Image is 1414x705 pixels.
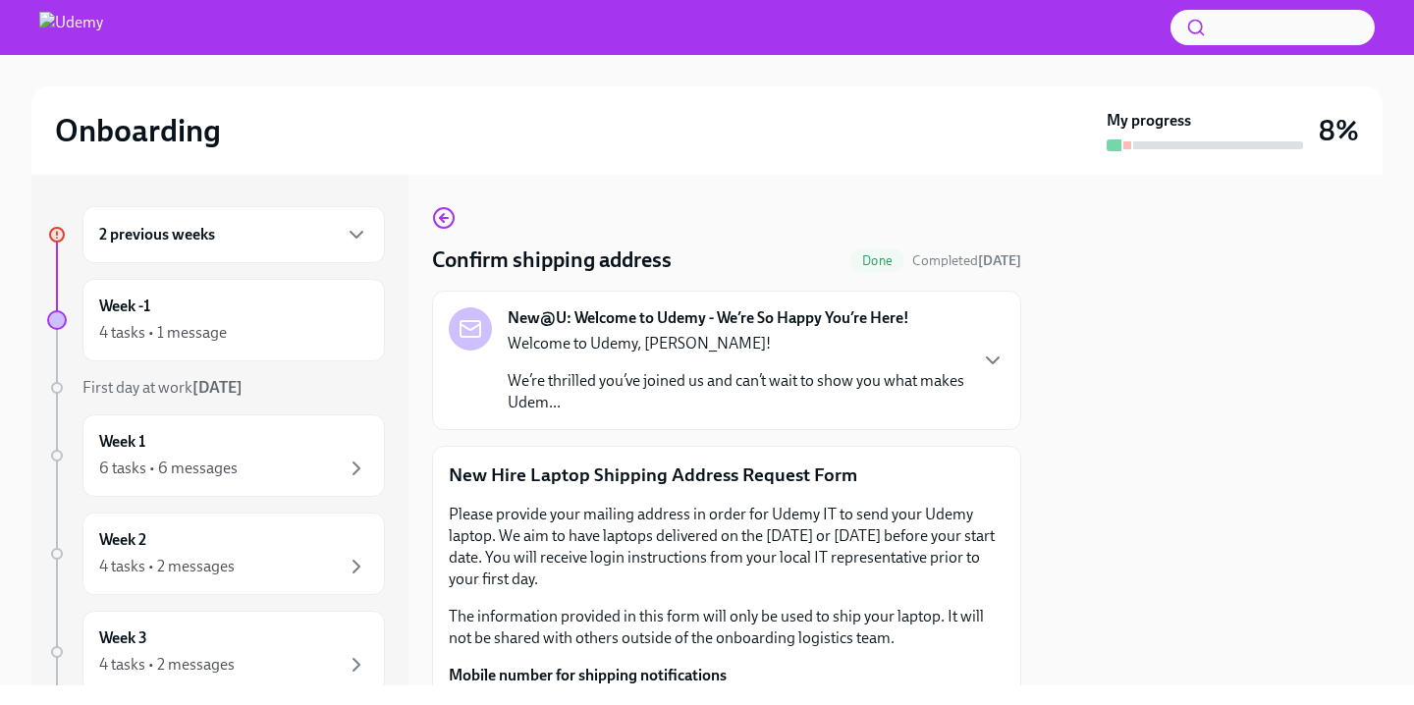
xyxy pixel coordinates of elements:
div: 4 tasks • 2 messages [99,654,235,676]
h4: Confirm shipping address [432,245,672,275]
div: 2 previous weeks [82,206,385,263]
div: 4 tasks • 1 message [99,322,227,344]
h6: Week 1 [99,431,145,453]
h3: 8% [1319,113,1359,148]
h6: Week 2 [99,529,146,551]
h2: Onboarding [55,111,221,150]
div: 6 tasks • 6 messages [99,458,238,479]
img: Udemy [39,12,103,43]
span: October 7th, 2025 08:49 [912,251,1021,270]
span: Completed [912,252,1021,269]
label: Mobile number for shipping notifications [449,665,1005,686]
strong: [DATE] [192,378,243,397]
a: First day at work[DATE] [47,377,385,399]
a: Week 16 tasks • 6 messages [47,414,385,497]
strong: [DATE] [978,252,1021,269]
h6: Week -1 [99,296,150,317]
h6: 2 previous weeks [99,224,215,245]
h6: Week 3 [99,627,147,649]
span: Done [850,253,904,268]
p: Welcome to Udemy, [PERSON_NAME]! [508,333,965,354]
strong: My progress [1107,110,1191,132]
p: Please provide your mailing address in order for Udemy IT to send your Udemy laptop. We aim to ha... [449,504,1005,590]
p: The information provided in this form will only be used to ship your laptop. It will not be share... [449,606,1005,649]
p: New Hire Laptop Shipping Address Request Form [449,462,1005,488]
a: Week 24 tasks • 2 messages [47,513,385,595]
div: 4 tasks • 2 messages [99,556,235,577]
span: First day at work [82,378,243,397]
strong: New@U: Welcome to Udemy - We’re So Happy You’re Here! [508,307,909,329]
a: Week 34 tasks • 2 messages [47,611,385,693]
a: Week -14 tasks • 1 message [47,279,385,361]
p: We’re thrilled you’ve joined us and can’t wait to show you what makes Udem... [508,370,965,413]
